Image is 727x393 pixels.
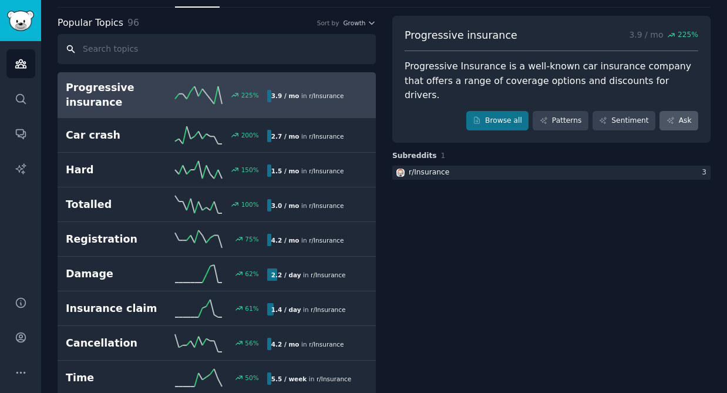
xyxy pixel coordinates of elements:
a: Browse all [466,111,529,131]
div: in [267,268,350,281]
h2: Hard [66,163,166,177]
div: r/ Insurance [409,167,449,178]
div: 50 % [245,374,258,382]
div: Progressive Insurance is a well-known car insurance company that offers a range of coverage optio... [405,59,698,103]
a: Car crash200%2.7 / moin r/Insurance [58,118,376,153]
div: in [267,372,356,385]
h2: Cancellation [66,336,166,351]
h2: Time [66,371,166,385]
a: Patterns [533,111,588,131]
img: GummySearch logo [7,11,34,31]
span: Progressive insurance [405,28,517,43]
span: r/ Insurance [309,167,344,174]
div: 62 % [245,270,258,278]
span: r/ Insurance [309,341,344,348]
a: Hard150%1.5 / moin r/Insurance [58,153,376,187]
h2: Progressive insurance [66,80,166,109]
img: Insurance [396,169,405,177]
b: 4.2 / mo [271,341,299,348]
span: 96 [127,17,139,28]
b: 1.4 / day [271,306,301,313]
span: 225 % [678,30,698,41]
div: Sort by [317,19,339,27]
h2: Totalled [66,197,166,212]
div: 200 % [241,131,259,139]
a: Insurancer/Insurance3 [392,166,711,180]
b: 3.0 / mo [271,202,299,209]
div: in [267,164,348,177]
span: r/ Insurance [317,375,351,382]
div: in [267,130,348,142]
div: 61 % [245,304,258,313]
b: 5.5 / week [271,375,307,382]
button: Growth [343,19,376,27]
span: Growth [343,19,365,27]
span: 1 [441,152,446,160]
a: Totalled100%3.0 / moin r/Insurance [58,187,376,222]
div: in [267,338,348,350]
div: 225 % [241,91,259,99]
b: 1.5 / mo [271,167,299,174]
span: r/ Insurance [311,306,345,313]
b: 2.7 / mo [271,133,299,140]
span: r/ Insurance [309,237,344,244]
h2: Damage [66,267,166,281]
a: Registration75%4.2 / moin r/Insurance [58,222,376,257]
span: r/ Insurance [309,133,344,140]
input: Search topics [58,34,376,64]
div: 3 [702,167,711,178]
div: in [267,234,348,246]
h2: Registration [66,232,166,247]
div: in [267,199,348,211]
a: Sentiment [593,111,655,131]
span: r/ Insurance [309,202,344,209]
div: 75 % [245,235,258,243]
b: 3.9 / mo [271,92,299,99]
span: Popular Topics [58,16,123,31]
h2: Insurance claim [66,301,166,316]
div: in [267,303,350,315]
h2: Car crash [66,128,166,143]
span: r/ Insurance [311,271,345,278]
div: 100 % [241,200,259,209]
b: 2.2 / day [271,271,301,278]
span: r/ Insurance [309,92,344,99]
div: 150 % [241,166,259,174]
p: 3.9 / mo [629,28,698,43]
b: 4.2 / mo [271,237,299,244]
a: Ask [659,111,698,131]
div: in [267,90,348,102]
a: Damage62%2.2 / dayin r/Insurance [58,257,376,291]
div: 56 % [245,339,258,347]
a: Insurance claim61%1.4 / dayin r/Insurance [58,291,376,326]
span: Subreddits [392,151,437,162]
a: Cancellation56%4.2 / moin r/Insurance [58,326,376,361]
a: Progressive insurance225%3.9 / moin r/Insurance [58,72,376,118]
